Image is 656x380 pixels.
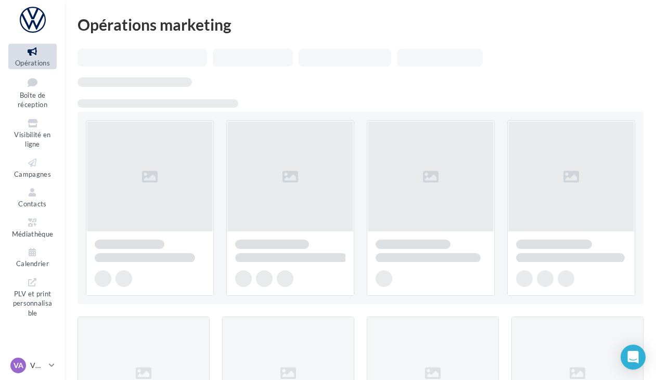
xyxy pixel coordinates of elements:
a: Campagnes DataOnDemand [8,323,57,369]
span: Opérations [15,59,50,67]
a: Calendrier [8,244,57,270]
a: Boîte de réception [8,73,57,111]
div: Open Intercom Messenger [621,345,646,370]
span: Calendrier [16,259,49,268]
span: Boîte de réception [18,91,47,109]
a: PLV et print personnalisable [8,274,57,320]
span: Visibilité en ligne [14,130,50,149]
a: Médiathèque [8,215,57,240]
span: Campagnes [14,170,51,178]
p: VW [GEOGRAPHIC_DATA] [30,360,45,371]
span: PLV et print personnalisable [13,287,53,317]
div: Opérations marketing [78,17,644,32]
a: Visibilité en ligne [8,115,57,151]
a: Contacts [8,185,57,210]
a: VA VW [GEOGRAPHIC_DATA] [8,356,57,375]
span: Contacts [18,200,47,208]
a: Campagnes [8,155,57,180]
span: Médiathèque [12,230,54,238]
span: VA [14,360,23,371]
a: Opérations [8,44,57,69]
